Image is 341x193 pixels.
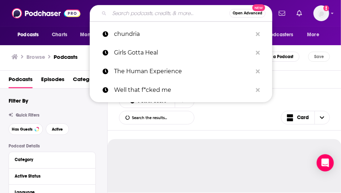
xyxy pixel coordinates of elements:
[307,30,320,40] span: More
[9,143,96,149] p: Podcast Details
[9,74,33,88] a: Podcasts
[75,28,115,42] button: open menu
[252,4,265,11] span: New
[15,171,90,180] button: Active Status
[308,52,330,62] button: Save
[54,53,78,60] a: Podcasts
[13,28,48,42] button: open menu
[52,30,67,40] span: Charts
[109,8,229,19] input: Search podcasts, credits, & more...
[251,52,300,62] a: Add a Podcast
[114,25,252,43] p: chundria
[313,5,329,21] span: Logged in as csummie
[281,111,330,124] button: Choose View
[9,123,43,135] button: Has Guests
[15,174,85,179] div: Active Status
[90,43,272,62] a: Girls Gotta Heal
[80,30,105,40] span: Monitoring
[313,5,329,21] img: User Profile
[9,97,28,104] h2: Filter By
[47,28,71,42] a: Charts
[229,9,266,18] button: Open AdvancedNew
[124,99,175,104] button: open menu
[26,53,45,60] h3: Browse
[114,43,252,62] p: Girls Gotta Heal
[73,74,102,88] a: Categories
[12,6,80,20] img: Podchaser - Follow, Share and Rate Podcasts
[138,99,169,104] span: Power Score
[317,154,334,171] div: Open Intercom Messenger
[254,28,304,42] button: open menu
[90,5,272,22] div: Search podcasts, credits, & more...
[323,5,329,11] svg: Add a profile image
[90,25,272,43] a: chundria
[313,5,329,21] button: Show profile menu
[297,115,309,120] span: Card
[16,113,39,118] span: Quick Filters
[294,7,305,19] a: Show notifications dropdown
[90,81,272,99] a: Well that f*cked me
[41,74,64,88] a: Episodes
[15,157,85,162] div: Category
[259,30,293,40] span: For Podcasters
[46,123,69,135] button: Active
[233,11,262,15] span: Open Advanced
[18,30,39,40] span: Podcasts
[15,155,90,164] button: Category
[302,28,328,42] button: open menu
[276,7,288,19] a: Show notifications dropdown
[12,127,33,131] span: Has Guests
[52,127,63,131] span: Active
[90,62,272,81] a: The Human Experience
[114,62,252,81] p: The Human Experience
[114,81,252,99] p: Well that f*cked me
